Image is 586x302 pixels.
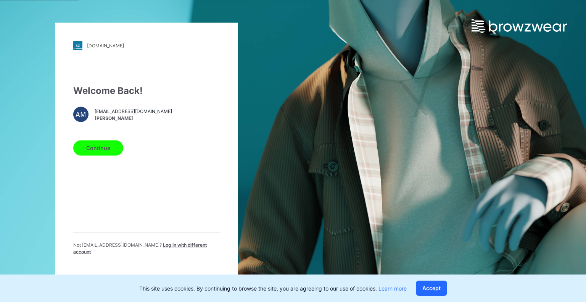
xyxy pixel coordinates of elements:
p: This site uses cookies. By continuing to browse the site, you are agreeing to our use of cookies. [139,284,407,292]
p: Not [EMAIL_ADDRESS][DOMAIN_NAME] ? [73,241,220,255]
span: [EMAIL_ADDRESS][DOMAIN_NAME] [95,108,172,115]
a: Learn more [378,285,407,292]
a: [DOMAIN_NAME] [73,41,220,50]
button: Accept [416,281,447,296]
span: [PERSON_NAME] [95,115,172,122]
img: browzwear-logo.e42bd6dac1945053ebaf764b6aa21510.svg [472,19,567,33]
div: Welcome Back! [73,84,220,97]
div: AM [73,107,89,122]
img: stylezone-logo.562084cfcfab977791bfbf7441f1a819.svg [73,41,82,50]
div: [DOMAIN_NAME] [87,43,124,48]
button: Continue [73,140,123,155]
